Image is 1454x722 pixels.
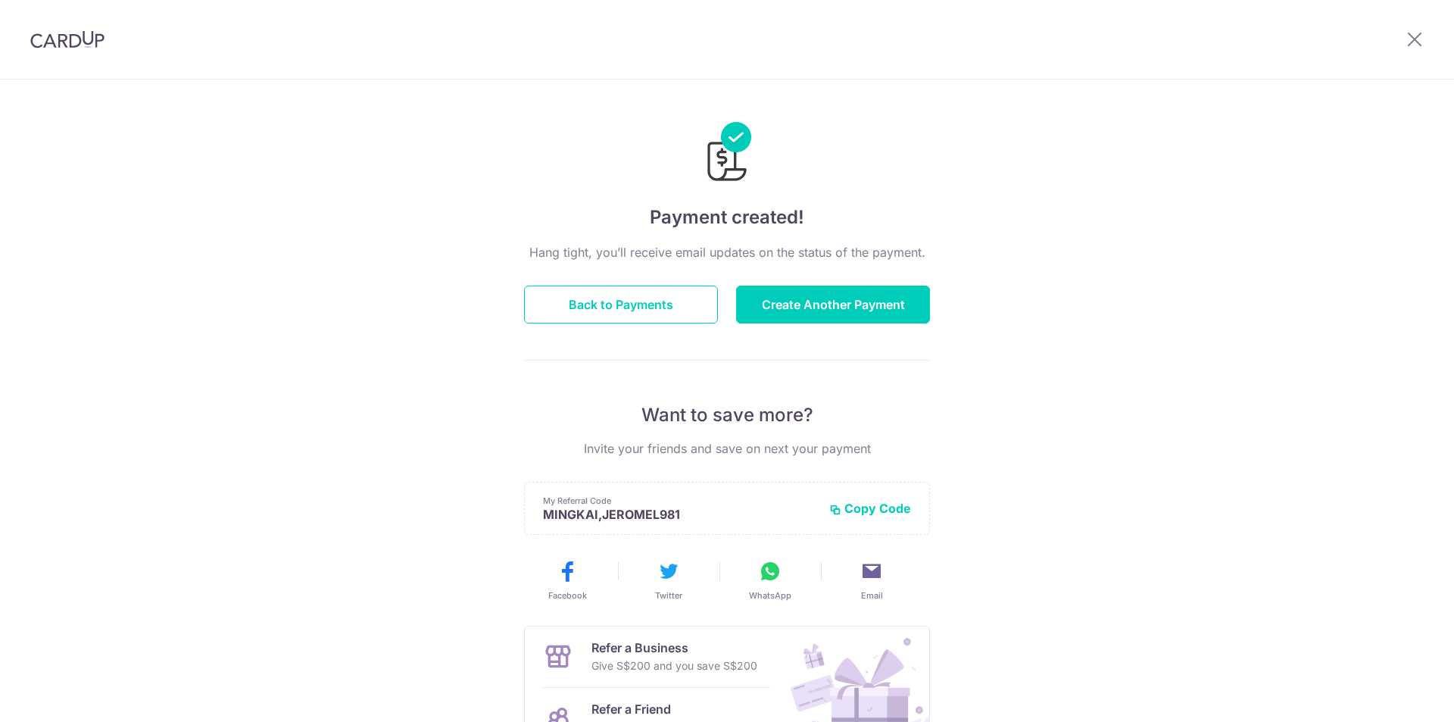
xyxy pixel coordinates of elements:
[524,204,930,231] h4: Payment created!
[524,286,718,323] button: Back to Payments
[749,589,791,602] span: WhatsApp
[543,507,817,522] p: MINGKAI,JEROMEL981
[624,559,713,602] button: Twitter
[524,243,930,261] p: Hang tight, you’ll receive email updates on the status of the payment.
[524,403,930,427] p: Want to save more?
[725,559,815,602] button: WhatsApp
[523,559,612,602] button: Facebook
[861,589,883,602] span: Email
[591,639,757,657] p: Refer a Business
[827,559,916,602] button: Email
[591,657,757,675] p: Give S$200 and you save S$200
[591,700,744,718] p: Refer a Friend
[543,495,817,507] p: My Referral Code
[548,589,587,602] span: Facebook
[524,439,930,458] p: Invite your friends and save on next your payment
[736,286,930,323] button: Create Another Payment
[655,589,682,602] span: Twitter
[30,30,105,48] img: CardUp
[703,122,751,186] img: Payments
[829,501,911,516] button: Copy Code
